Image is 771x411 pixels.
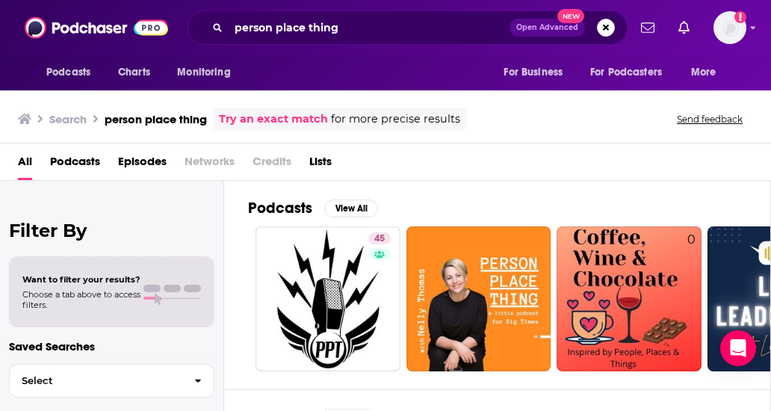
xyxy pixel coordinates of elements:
[557,9,584,23] span: New
[22,289,140,310] span: Choose a tab above to access filters.
[188,10,628,45] div: Search podcasts, credits, & more...
[256,226,400,371] a: 45
[248,199,312,217] h2: Podcasts
[50,149,100,180] a: Podcasts
[10,376,182,386] span: Select
[734,11,746,23] svg: Add a profile image
[9,339,214,353] p: Saved Searches
[720,330,756,366] div: Open Intercom Messenger
[635,15,660,40] a: Show notifications dropdown
[590,62,662,83] span: For Podcasters
[580,58,684,87] button: open menu
[510,19,585,37] button: Open AdvancedNew
[253,149,291,180] span: Credits
[691,62,716,83] span: More
[713,11,746,44] button: Show profile menu
[516,24,578,31] span: Open Advanced
[46,62,90,83] span: Podcasts
[493,58,581,87] button: open menu
[177,62,230,83] span: Monitoring
[25,13,168,42] img: Podchaser - Follow, Share and Rate Podcasts
[374,232,385,247] span: 45
[36,58,110,87] button: open menu
[108,58,159,87] a: Charts
[167,58,250,87] button: open menu
[681,58,735,87] button: open menu
[309,149,332,180] a: Lists
[324,200,378,217] button: View All
[672,15,696,40] a: Show notifications dropdown
[49,112,87,126] h3: Search
[248,199,378,217] a: PodcastsView All
[22,274,140,285] span: Want to filter your results?
[687,232,696,365] div: 0
[557,226,702,371] a: 0
[9,220,214,241] h2: Filter By
[9,364,214,398] button: Select
[185,149,235,180] span: Networks
[118,149,167,180] a: Episodes
[18,149,32,180] a: All
[105,112,207,126] h3: person place thing
[118,62,150,83] span: Charts
[219,111,328,128] a: Try an exact match
[229,16,510,40] input: Search podcasts, credits, & more...
[331,111,460,128] span: for more precise results
[672,113,747,126] button: Send feedback
[368,232,391,244] a: 45
[713,11,746,44] img: User Profile
[713,11,746,44] span: Logged in as AtriaBooks
[504,62,563,83] span: For Business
